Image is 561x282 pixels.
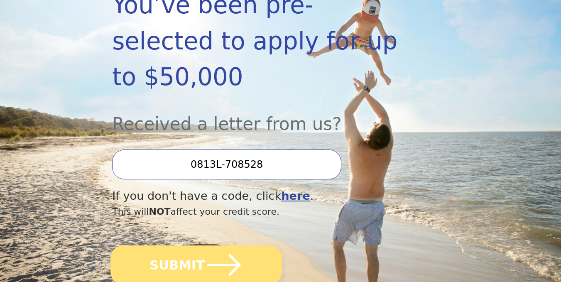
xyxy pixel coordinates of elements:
[281,189,310,202] a: here
[112,205,398,218] div: This will affect your credit score.
[112,150,341,179] input: Enter your Offer Code:
[149,206,170,217] span: NOT
[112,188,398,205] div: If you don't have a code, click .
[112,95,398,137] div: Received a letter from us?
